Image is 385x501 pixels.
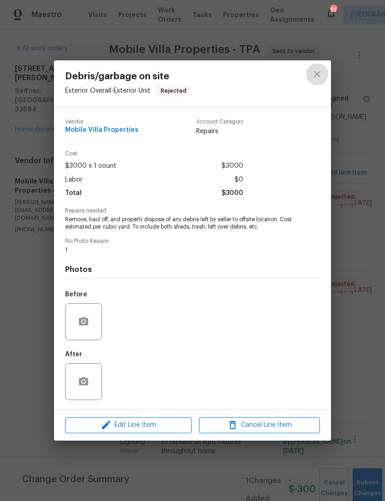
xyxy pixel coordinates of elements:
h5: After [65,351,82,358]
span: No Photo Reason [65,238,320,244]
span: Repairs [196,127,243,136]
span: Edit Line Item [68,419,189,431]
span: Repairs needed [65,208,320,214]
span: Total [65,187,82,200]
span: Account Category [196,119,243,125]
span: Cancel Line Item [202,419,317,431]
span: Vendor [65,119,138,125]
span: $3000 [222,187,243,200]
span: Labor [65,173,83,187]
span: Debris/garbage on site [65,71,191,82]
span: Rejected [157,86,190,95]
button: close [306,63,328,85]
span: Remove, haul off, and properly dispose of any debris left by seller to offsite location. Cost est... [65,216,295,231]
h4: Photos [65,265,320,274]
span: $3000 [222,159,243,173]
span: Cost [65,151,243,157]
span: Exterior Overall - Exterior Unit [65,88,150,94]
button: Edit Line Item [65,417,192,433]
h5: Before [65,291,87,298]
span: $3000 x 1 count [65,159,116,173]
span: 1 [65,246,295,254]
span: Mobile Villa Properties [65,127,138,134]
button: Cancel Line Item [199,417,320,433]
div: 51 [330,6,337,15]
span: $0 [235,173,243,187]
